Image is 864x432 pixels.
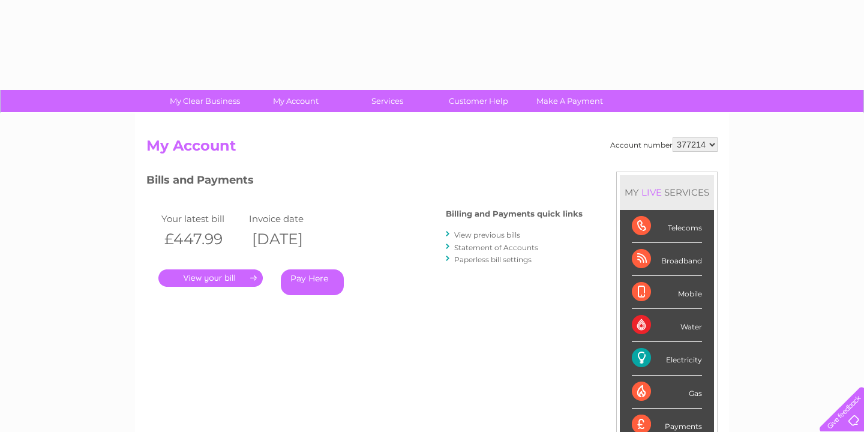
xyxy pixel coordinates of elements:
[146,137,718,160] h2: My Account
[454,230,520,239] a: View previous bills
[520,90,619,112] a: Make A Payment
[632,243,702,276] div: Broadband
[610,137,718,152] div: Account number
[454,243,538,252] a: Statement of Accounts
[246,227,334,251] th: [DATE]
[247,90,346,112] a: My Account
[158,227,246,251] th: £447.99
[146,172,583,193] h3: Bills and Payments
[281,269,344,295] a: Pay Here
[158,269,263,287] a: .
[632,276,702,309] div: Mobile
[632,376,702,409] div: Gas
[632,210,702,243] div: Telecoms
[639,187,664,198] div: LIVE
[454,255,532,264] a: Paperless bill settings
[632,309,702,342] div: Water
[620,175,714,209] div: MY SERVICES
[632,342,702,375] div: Electricity
[446,209,583,218] h4: Billing and Payments quick links
[429,90,528,112] a: Customer Help
[246,211,334,227] td: Invoice date
[158,211,246,227] td: Your latest bill
[155,90,254,112] a: My Clear Business
[338,90,437,112] a: Services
